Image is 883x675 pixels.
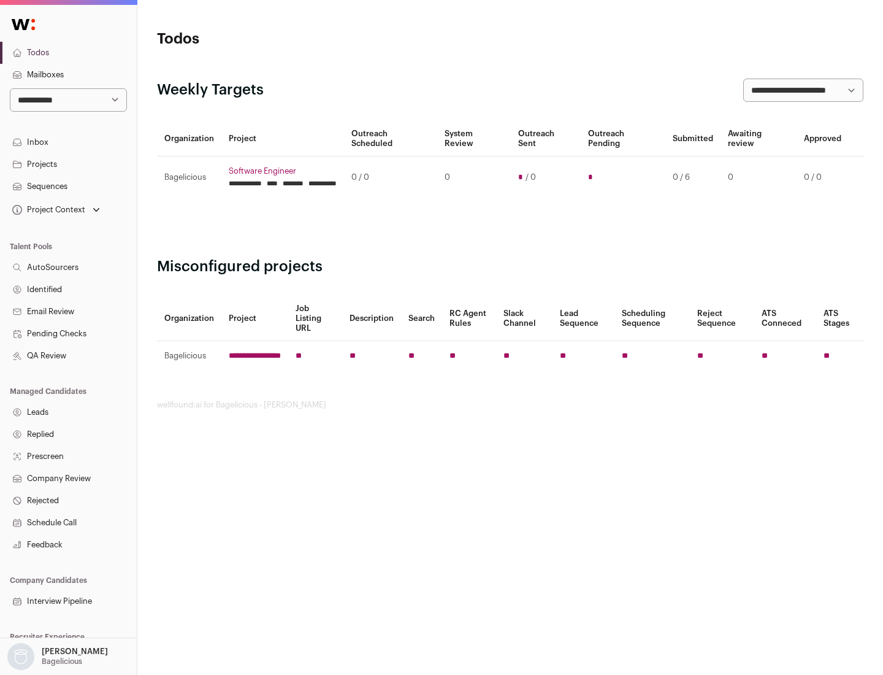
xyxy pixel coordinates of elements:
td: 0 [437,156,510,199]
button: Open dropdown [5,643,110,670]
th: Outreach Pending [581,121,665,156]
footer: wellfound:ai for Bagelicious - [PERSON_NAME] [157,400,863,410]
td: 0 / 0 [344,156,437,199]
th: Approved [797,121,849,156]
button: Open dropdown [10,201,102,218]
h2: Weekly Targets [157,80,264,100]
th: Organization [157,296,221,341]
h1: Todos [157,29,392,49]
th: Job Listing URL [288,296,342,341]
th: Project [221,121,344,156]
p: [PERSON_NAME] [42,647,108,657]
th: Scheduling Sequence [614,296,690,341]
h2: Misconfigured projects [157,257,863,277]
th: Outreach Scheduled [344,121,437,156]
th: ATS Conneced [754,296,816,341]
th: Outreach Sent [511,121,581,156]
img: nopic.png [7,643,34,670]
th: Description [342,296,401,341]
td: Bagelicious [157,156,221,199]
th: Awaiting review [721,121,797,156]
td: 0 / 0 [797,156,849,199]
td: 0 / 6 [665,156,721,199]
span: / 0 [526,172,536,182]
p: Bagelicious [42,657,82,666]
td: 0 [721,156,797,199]
th: Project [221,296,288,341]
img: Wellfound [5,12,42,37]
th: Reject Sequence [690,296,755,341]
th: ATS Stages [816,296,863,341]
th: Submitted [665,121,721,156]
th: Slack Channel [496,296,552,341]
th: System Review [437,121,510,156]
th: Lead Sequence [552,296,614,341]
div: Project Context [10,205,85,215]
a: Software Engineer [229,166,337,176]
th: RC Agent Rules [442,296,495,341]
td: Bagelicious [157,341,221,371]
th: Organization [157,121,221,156]
th: Search [401,296,442,341]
